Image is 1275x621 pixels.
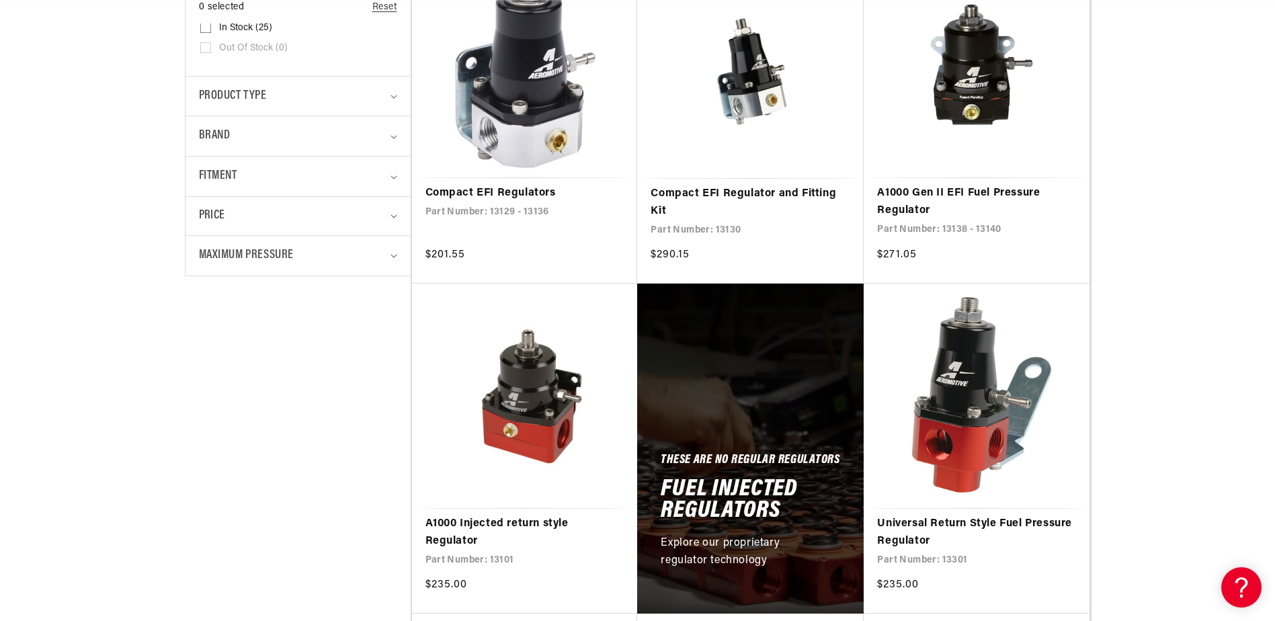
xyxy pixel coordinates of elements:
span: Maximum Pressure [199,246,294,265]
summary: Product type (0 selected) [199,77,397,116]
summary: Price [199,197,397,235]
summary: Fitment (0 selected) [199,157,397,196]
summary: Maximum Pressure (0 selected) [199,236,397,276]
h5: These Are No Regular Regulators [661,456,839,466]
h2: Fuel Injected Regulators [661,479,840,522]
a: A1000 Injected return style Regulator [425,515,624,550]
a: Compact EFI Regulators [425,185,624,202]
a: A1000 Gen II EFI Fuel Pressure Regulator [877,185,1076,219]
span: In stock (25) [219,22,272,34]
span: Product type [199,87,267,106]
span: Brand [199,126,231,146]
a: Compact EFI Regulator and Fitting Kit [651,185,850,220]
a: Universal Return Style Fuel Pressure Regulator [877,515,1076,550]
summary: Brand (0 selected) [199,116,397,156]
p: Explore our proprietary regulator technology [661,535,825,569]
span: Fitment [199,167,237,186]
span: Out of stock (0) [219,42,288,54]
span: Price [199,207,225,225]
